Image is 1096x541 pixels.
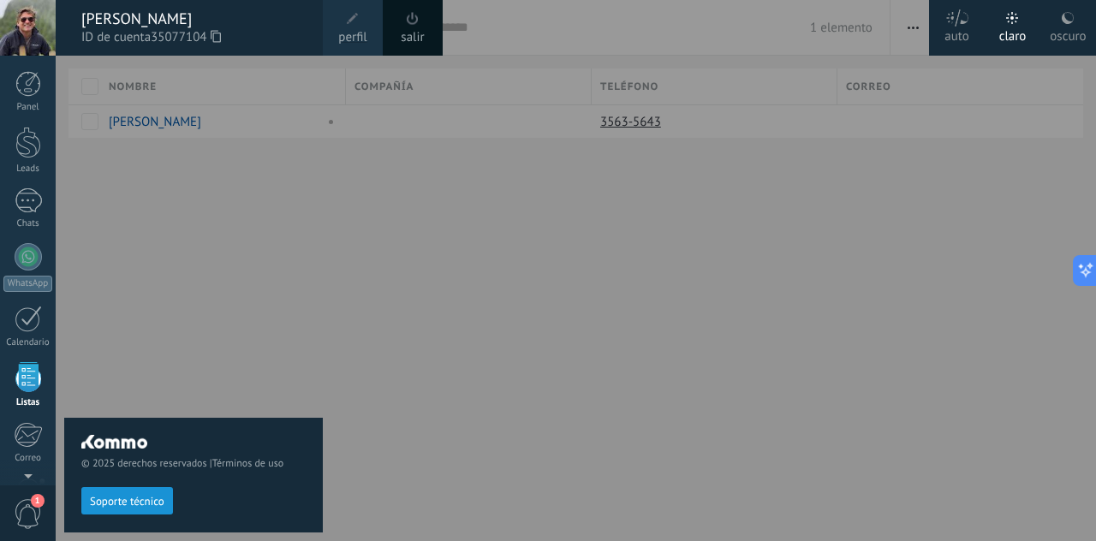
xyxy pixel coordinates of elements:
[81,457,306,470] span: © 2025 derechos reservados |
[3,218,53,229] div: Chats
[212,457,283,470] a: Términos de uso
[1050,11,1086,56] div: oscuro
[338,28,366,47] span: perfil
[81,494,173,507] a: Soporte técnico
[3,337,53,348] div: Calendario
[3,102,53,113] div: Panel
[81,9,306,28] div: [PERSON_NAME]
[81,28,306,47] span: ID de cuenta
[3,397,53,408] div: Listas
[90,496,164,508] span: Soporte técnico
[944,11,969,56] div: auto
[151,28,221,47] span: 35077104
[3,453,53,464] div: Correo
[3,163,53,175] div: Leads
[999,11,1027,56] div: claro
[31,494,45,508] span: 1
[3,276,52,292] div: WhatsApp
[81,487,173,514] button: Soporte técnico
[401,28,424,47] a: salir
